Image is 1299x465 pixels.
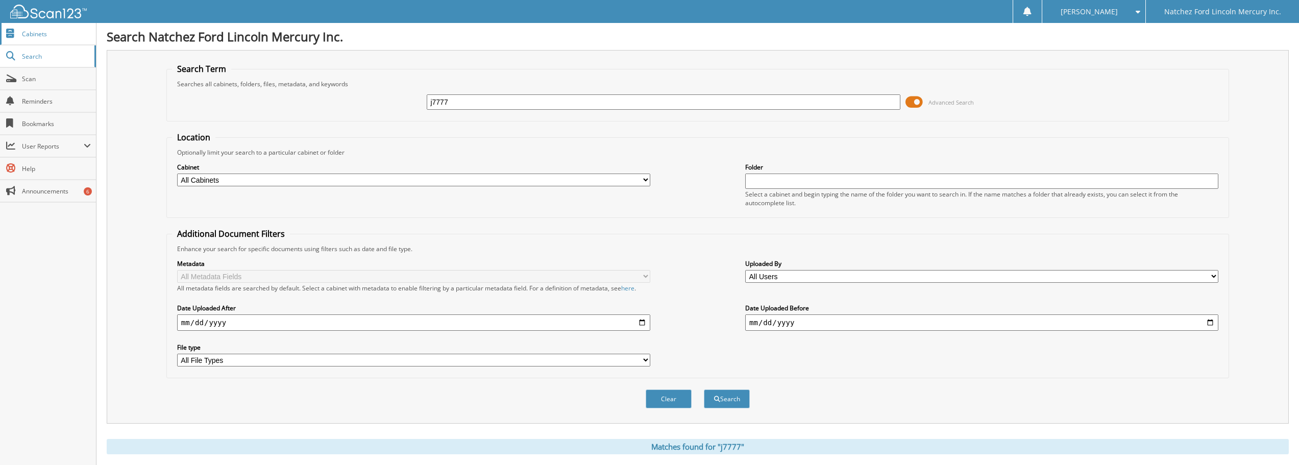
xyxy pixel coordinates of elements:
div: Select a cabinet and begin typing the name of the folder you want to search in. If the name match... [745,190,1218,207]
span: Reminders [22,97,91,106]
span: Announcements [22,187,91,195]
span: User Reports [22,142,84,151]
label: Folder [745,163,1218,172]
iframe: Chat Widget [1248,416,1299,465]
label: File type [177,343,650,352]
span: Natchez Ford Lincoln Mercury Inc. [1164,9,1281,15]
input: end [745,314,1218,331]
span: Bookmarks [22,119,91,128]
div: Enhance your search for specific documents using filters such as date and file type. [172,244,1223,253]
a: here [621,284,634,292]
label: Metadata [177,259,650,268]
div: All metadata fields are searched by default. Select a cabinet with metadata to enable filtering b... [177,284,650,292]
span: Help [22,164,91,173]
span: Advanced Search [928,99,974,106]
input: start [177,314,650,331]
span: Scan [22,75,91,83]
label: Date Uploaded Before [745,304,1218,312]
div: Searches all cabinets, folders, files, metadata, and keywords [172,80,1223,88]
button: Clear [646,389,692,408]
legend: Search Term [172,63,231,75]
label: Cabinet [177,163,650,172]
h1: Search Natchez Ford Lincoln Mercury Inc. [107,28,1289,45]
div: Optionally limit your search to a particular cabinet or folder [172,148,1223,157]
span: Search [22,52,89,61]
span: Cabinets [22,30,91,38]
button: Search [704,389,750,408]
legend: Additional Document Filters [172,228,290,239]
span: [PERSON_NAME] [1061,9,1118,15]
img: scan123-logo-white.svg [10,5,87,18]
label: Uploaded By [745,259,1218,268]
div: Matches found for "j7777" [107,439,1289,454]
label: Date Uploaded After [177,304,650,312]
div: 6 [84,187,92,195]
legend: Location [172,132,215,143]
